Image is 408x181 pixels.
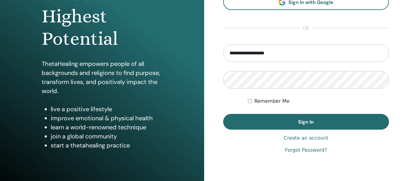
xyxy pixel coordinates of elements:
li: start a thetahealing practice [51,141,162,150]
button: Sign In [223,114,389,130]
div: Keep me authenticated indefinitely or until I manually logout [248,98,389,105]
span: or [300,24,312,32]
label: Remember Me [254,98,290,105]
li: live a positive lifestyle [51,105,162,114]
p: ThetaHealing empowers people of all backgrounds and religions to find purpose, transform lives, a... [42,59,162,95]
li: learn a world-renowned technique [51,123,162,132]
span: Sign In [298,119,314,125]
li: improve emotional & physical health [51,114,162,123]
li: join a global community [51,132,162,141]
a: Create an account [284,134,328,142]
a: Forgot Password? [285,147,327,154]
